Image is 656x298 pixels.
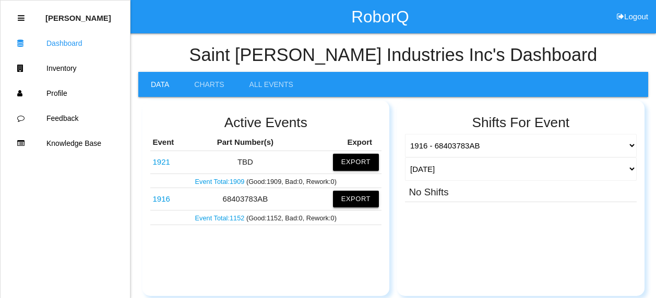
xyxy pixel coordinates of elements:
[1,56,130,81] a: Inventory
[237,72,306,97] a: All Events
[138,72,182,97] a: Data
[1,31,130,56] a: Dashboard
[195,214,246,222] a: Event Total:1152
[153,157,170,166] a: 1921
[1,81,130,106] a: Profile
[150,115,382,130] h2: Active Events
[405,115,637,130] h2: Shifts For Event
[138,45,648,65] h4: Saint [PERSON_NAME] Industries Inc 's Dashboard
[45,6,111,22] p: Mehtab Bandesha
[153,175,379,187] p: (Good: 1909 , Bad: 0 , Rework: 0 )
[333,154,379,170] button: Export
[153,212,379,223] p: (Good: 1152 , Bad: 0 , Rework: 0 )
[150,151,194,173] td: TBD
[194,151,296,173] td: TBD
[1,106,130,131] a: Feedback
[1,131,130,156] a: Knowledge Base
[296,134,381,151] th: Export
[150,188,194,210] td: 68403783AB
[182,72,236,97] a: Charts
[153,194,170,203] a: 1916
[194,188,296,210] td: 68403783AB
[194,134,296,151] th: Part Number(s)
[150,134,194,151] th: Event
[18,6,25,31] div: Close
[195,178,246,185] a: Event Total:1909
[409,184,449,197] h3: No Shifts
[333,191,379,207] button: Export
